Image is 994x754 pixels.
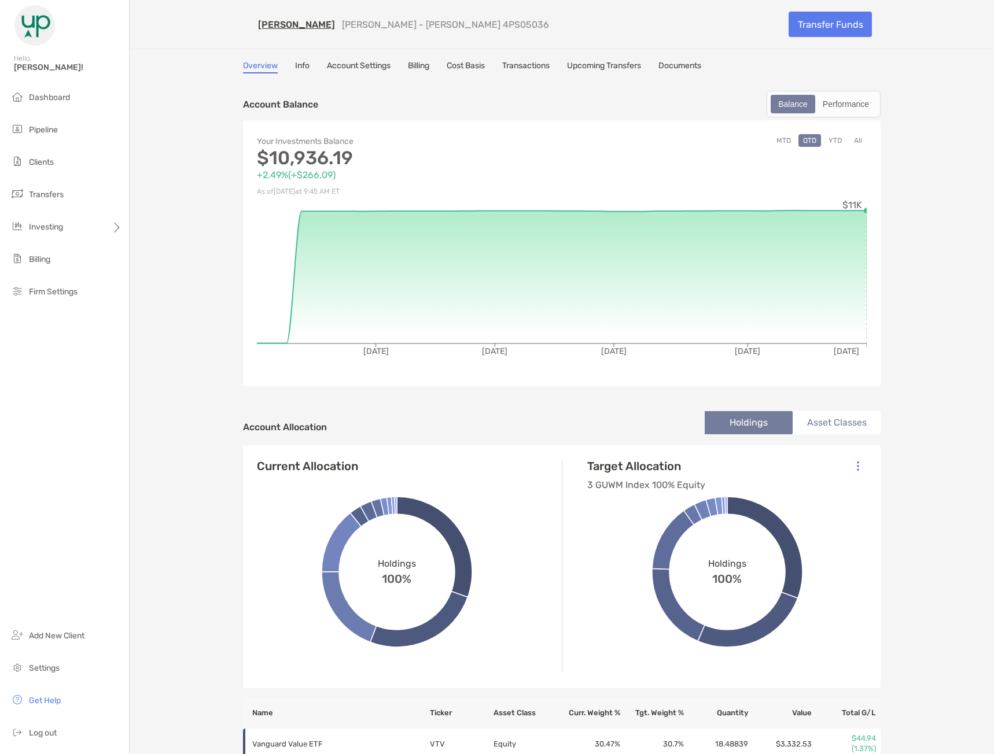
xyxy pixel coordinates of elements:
span: [PERSON_NAME]! [14,62,122,72]
a: Info [295,61,310,73]
img: firm-settings icon [10,284,24,298]
p: $10,936.19 [257,151,562,165]
th: Tgt. Weight % [621,697,684,729]
p: Your Investments Balance [257,134,562,149]
span: 100% [382,569,411,586]
span: Investing [29,222,63,232]
p: +2.49% ( +$266.09 ) [257,168,562,182]
h4: Account Allocation [243,422,327,433]
a: Documents [658,61,701,73]
button: YTD [824,134,846,147]
li: Asset Classes [793,411,881,434]
p: [PERSON_NAME] - [PERSON_NAME] 4PS05036 [342,19,549,30]
a: Cost Basis [447,61,485,73]
tspan: [DATE] [363,346,389,356]
span: Log out [29,728,57,738]
div: Balance [772,96,814,112]
span: Transfers [29,190,64,199]
li: Holdings [705,411,793,434]
th: Asset Class [493,697,557,729]
span: Dashboard [29,93,70,102]
span: Settings [29,663,60,673]
tspan: [DATE] [482,346,507,356]
a: Transactions [502,61,550,73]
img: get-help icon [10,693,24,707]
a: Transfer Funds [789,12,872,37]
img: logout icon [10,725,24,739]
img: investing icon [10,219,24,233]
img: billing icon [10,252,24,265]
span: Pipeline [29,125,58,135]
img: clients icon [10,154,24,168]
a: Billing [408,61,429,73]
th: Total G/L [812,697,881,729]
span: Firm Settings [29,287,78,297]
button: All [849,134,867,147]
th: Quantity [684,697,748,729]
a: Overview [243,61,278,73]
img: add_new_client icon [10,628,24,642]
div: segmented control [767,91,881,117]
th: Name [243,697,429,729]
img: Zoe Logo [14,5,56,46]
button: MTD [772,134,796,147]
span: Holdings [378,558,416,569]
tspan: [DATE] [601,346,627,356]
p: 3 GUWM Index 100% Equity [587,478,705,492]
img: settings icon [10,660,24,674]
tspan: $11K [842,199,862,210]
span: Clients [29,157,54,167]
h4: Target Allocation [587,459,705,473]
span: Billing [29,254,50,264]
th: Value [749,697,812,729]
th: Curr. Weight % [557,697,620,729]
span: Add New Client [29,631,84,641]
a: Upcoming Transfers [567,61,641,73]
a: Account Settings [327,61,391,73]
p: $44.94 [813,733,876,744]
img: transfers icon [10,187,24,201]
tspan: [DATE] [735,346,760,356]
span: 100% [712,569,742,586]
img: pipeline icon [10,122,24,136]
div: Performance [816,96,875,112]
p: Vanguard Value ETF [252,737,414,751]
tspan: [DATE] [834,346,859,356]
th: Ticker [429,697,493,729]
span: Get Help [29,696,61,705]
img: Icon List Menu [857,461,859,471]
button: QTD [798,134,821,147]
img: dashboard icon [10,90,24,104]
p: Account Balance [243,97,318,112]
span: Holdings [708,558,746,569]
p: As of [DATE] at 9:45 AM ET [257,184,562,199]
p: (1.37%) [813,744,876,754]
a: [PERSON_NAME] [258,19,335,30]
h4: Current Allocation [257,459,358,473]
